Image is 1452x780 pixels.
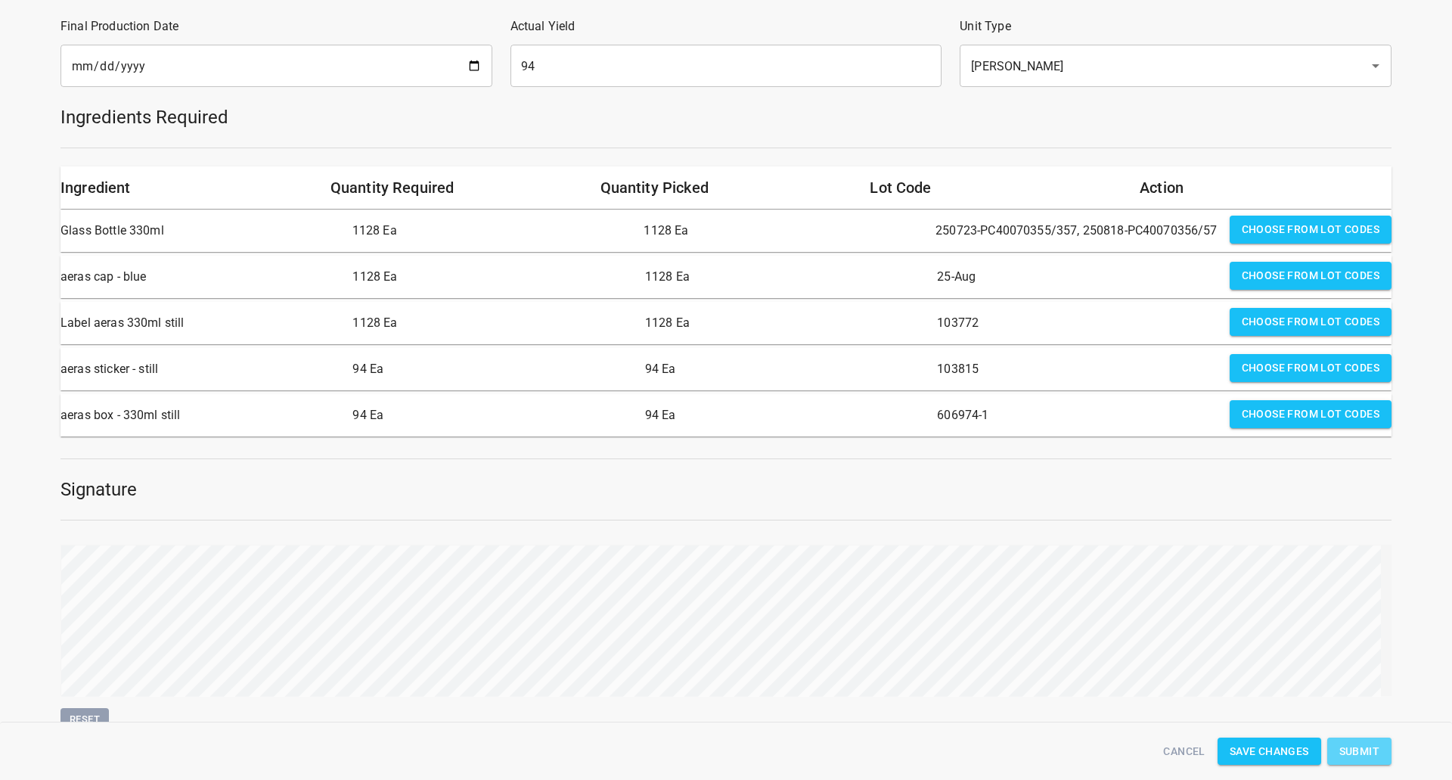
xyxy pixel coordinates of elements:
p: aeras cap - blue [60,262,340,292]
h6: Action [1140,176,1391,200]
p: 94 Ea [645,400,925,430]
button: Cancel [1157,738,1211,766]
p: 1128 Ea [352,308,632,338]
button: Choose from lot codes [1230,400,1391,428]
span: Save Changes [1230,742,1309,761]
p: 94 Ea [352,354,632,384]
p: 1128 Ea [352,262,632,292]
h6: Lot Code [870,176,1122,200]
button: Choose from lot codes [1230,262,1391,290]
span: Choose from lot codes [1242,266,1379,285]
p: aeras box - 330ml still [60,400,340,430]
button: Submit [1327,738,1391,766]
h5: Ingredients Required [60,105,1391,129]
p: 1128 Ea [644,216,923,246]
p: 94 Ea [645,354,925,384]
span: Choose from lot codes [1242,359,1379,378]
p: 1128 Ea [352,216,632,246]
span: Choose from lot codes [1242,220,1379,239]
button: Choose from lot codes [1230,354,1391,382]
span: Cancel [1163,742,1205,761]
p: 606974-1 [937,400,1217,430]
p: 25-Aug [937,262,1217,292]
p: Unit Type [960,17,1391,36]
p: 94 Ea [352,400,632,430]
span: Choose from lot codes [1242,312,1379,331]
span: Choose from lot codes [1242,405,1379,424]
p: Label aeras 330ml still [60,308,340,338]
p: Glass Bottle 330ml [60,216,340,246]
button: Choose from lot codes [1230,308,1391,336]
h6: Quantity Required [330,176,582,200]
span: Submit [1339,742,1379,761]
h6: Ingredient [60,176,312,200]
h5: Signature [60,477,1391,502]
p: 1128 Ea [645,262,925,292]
h6: Quantity Picked [600,176,852,200]
p: 103815 [937,354,1217,384]
p: 1128 Ea [645,308,925,338]
button: Reset [60,708,109,732]
span: Reset [68,711,101,729]
p: 250723-PC40070355/357, 250818-PC40070356/57 [935,216,1217,246]
p: 103772 [937,308,1217,338]
button: Choose from lot codes [1230,216,1391,244]
p: Actual Yield [510,17,942,36]
button: Open [1365,55,1386,76]
p: Final Production Date [60,17,492,36]
p: aeras sticker - still [60,354,340,384]
button: Save Changes [1218,738,1321,766]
